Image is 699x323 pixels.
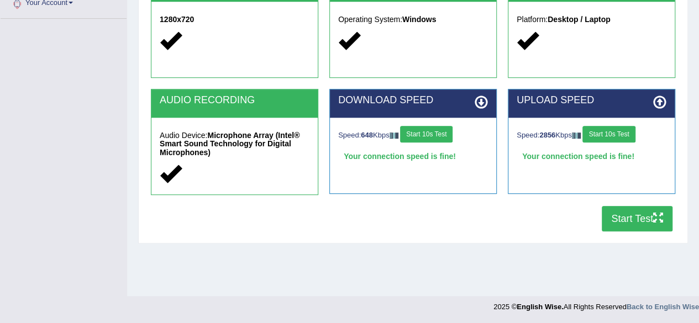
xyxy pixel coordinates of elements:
div: Speed: Kbps [338,126,488,145]
div: Your connection speed is fine! [338,148,488,165]
div: Your connection speed is fine! [517,148,666,165]
div: Speed: Kbps [517,126,666,145]
div: 2025 © All Rights Reserved [493,296,699,312]
h2: AUDIO RECORDING [160,95,309,106]
strong: Desktop / Laptop [548,15,611,24]
a: Back to English Wise [627,303,699,311]
strong: 648 [361,131,373,139]
h5: Audio Device: [160,131,309,157]
h2: DOWNLOAD SPEED [338,95,488,106]
button: Start Test [602,206,672,231]
h5: Platform: [517,15,666,24]
button: Start 10s Test [582,126,635,142]
strong: 2856 [539,131,555,139]
h5: Operating System: [338,15,488,24]
strong: Microphone Array (Intel® Smart Sound Technology for Digital Microphones) [160,131,299,157]
img: ajax-loader-fb-connection.gif [572,133,581,139]
strong: 1280x720 [160,15,194,24]
button: Start 10s Test [400,126,453,142]
h2: UPLOAD SPEED [517,95,666,106]
img: ajax-loader-fb-connection.gif [390,133,398,139]
strong: English Wise. [517,303,563,311]
strong: Windows [402,15,436,24]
